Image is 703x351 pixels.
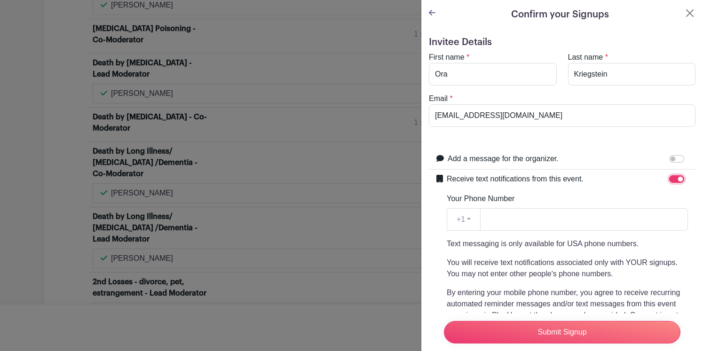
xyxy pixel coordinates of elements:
label: Email [429,93,448,104]
label: Your Phone Number [447,193,514,204]
h5: Invitee Details [429,37,695,48]
p: Text messaging is only available for USA phone numbers. [447,238,688,250]
label: Receive text notifications from this event. [447,173,584,185]
h5: Confirm your Signups [511,8,609,22]
label: First name [429,52,465,63]
label: Last name [568,52,603,63]
label: Add a message for the organizer. [448,153,559,164]
p: You will receive text notifications associated only with YOUR signups. You may not enter other pe... [447,257,688,280]
input: Submit Signup [444,321,680,343]
button: +1 [447,208,481,231]
button: Close [684,8,695,19]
